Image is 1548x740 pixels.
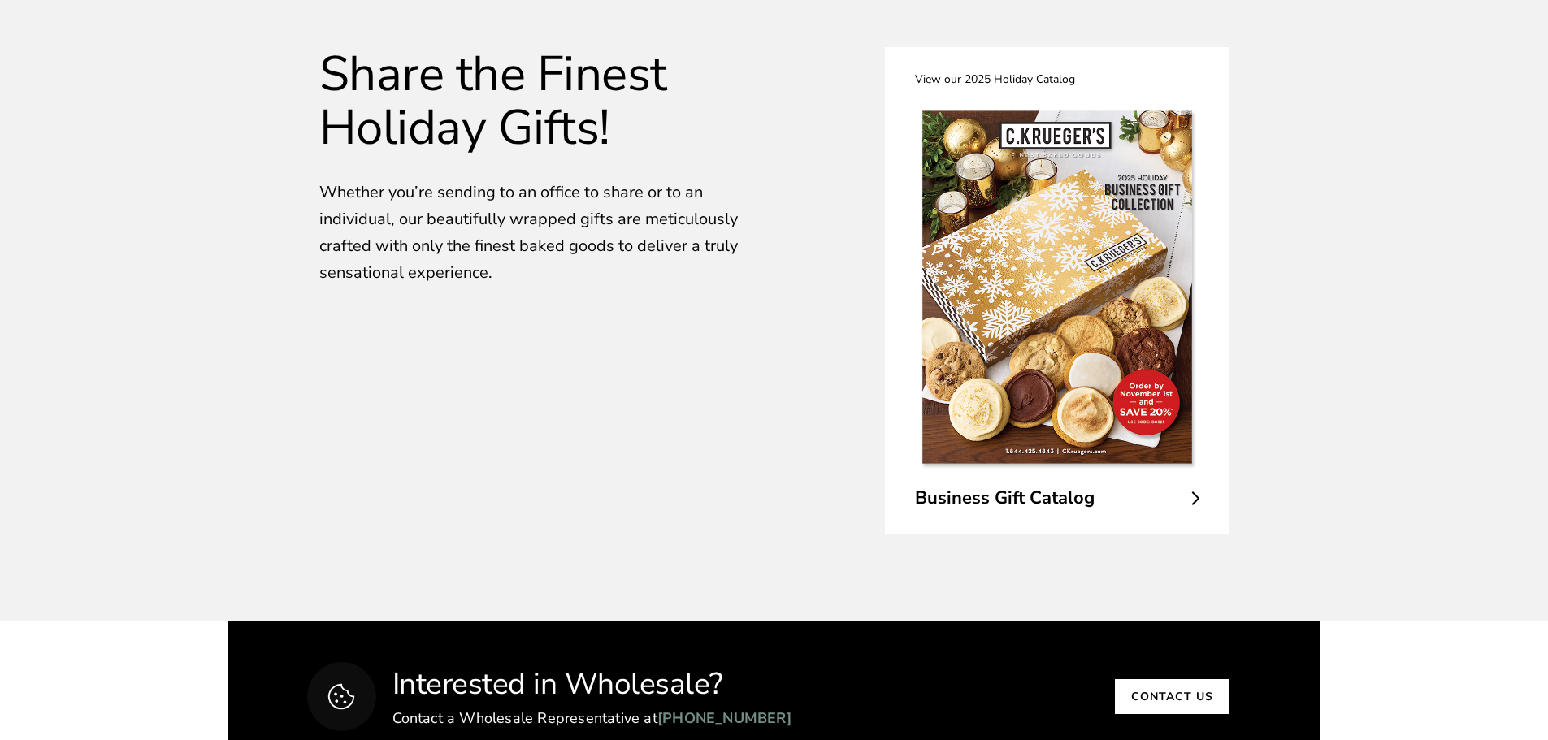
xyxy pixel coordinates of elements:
a: View our 2025 Holiday Catalog img Business Gift Catalog [885,47,1229,534]
span: View our 2025 Holiday Catalog [915,71,1075,87]
img: Business Gift Catalog [915,101,1199,474]
img: Interested in Wholesale [324,680,358,713]
p: Contact a Wholesale Representative at [392,711,791,727]
h2: Interested in Wholesale? [392,666,791,703]
a: Contact us [1115,679,1229,714]
span: Business Gift Catalog [915,486,1199,511]
h2: Share the Finest Holiday Gifts! [319,47,766,154]
a: [PHONE_NUMBER] [657,711,791,727]
p: Whether you’re sending to an office to share or to an individual, our beautifully wrapped gifts a... [319,179,766,286]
